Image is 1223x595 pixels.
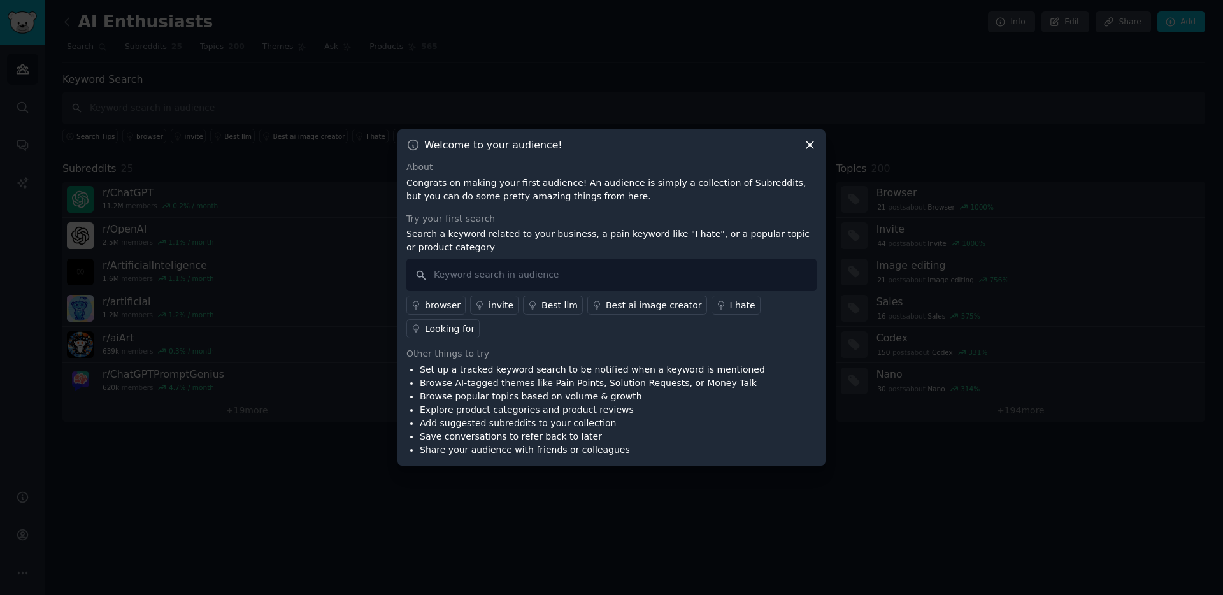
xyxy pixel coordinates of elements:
li: Share your audience with friends or colleagues [420,443,765,457]
div: About [406,161,817,174]
a: Best ai image creator [587,296,707,315]
li: Browse AI-tagged themes like Pain Points, Solution Requests, or Money Talk [420,376,765,390]
div: Other things to try [406,347,817,361]
li: Set up a tracked keyword search to be notified when a keyword is mentioned [420,363,765,376]
a: browser [406,296,466,315]
input: Keyword search in audience [406,259,817,291]
div: Looking for [425,322,475,336]
h3: Welcome to your audience! [424,138,562,152]
li: Add suggested subreddits to your collection [420,417,765,430]
li: Explore product categories and product reviews [420,403,765,417]
a: I hate [712,296,761,315]
div: Best llm [541,299,578,312]
div: I hate [730,299,755,312]
p: Search a keyword related to your business, a pain keyword like "I hate", or a popular topic or pr... [406,227,817,254]
div: browser [425,299,461,312]
a: Best llm [523,296,583,315]
a: Looking for [406,319,480,338]
li: Browse popular topics based on volume & growth [420,390,765,403]
li: Save conversations to refer back to later [420,430,765,443]
div: invite [489,299,513,312]
div: Try your first search [406,212,817,226]
a: invite [470,296,519,315]
p: Congrats on making your first audience! An audience is simply a collection of Subreddits, but you... [406,176,817,203]
div: Best ai image creator [606,299,702,312]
